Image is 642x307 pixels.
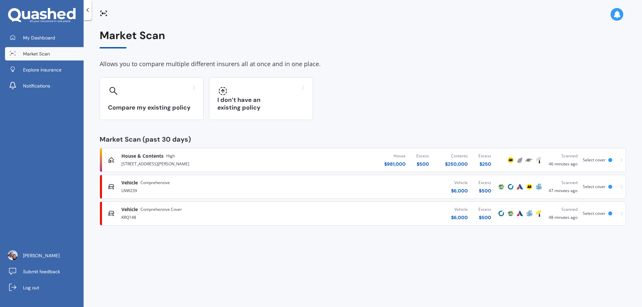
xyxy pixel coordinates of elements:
div: $ 6,000 [451,214,468,221]
a: Submit feedback [5,265,84,278]
span: Notifications [23,83,50,89]
div: 48 minutes ago [549,206,577,221]
div: Vehicle [451,179,468,186]
div: Market Scan (past 30 days) [100,136,626,143]
img: Tower [535,209,543,217]
span: [PERSON_NAME] [23,252,60,259]
img: AA [525,183,533,191]
div: $ 250 [478,161,491,167]
div: KRQ148 [121,213,302,221]
span: Submit feedback [23,268,60,275]
span: Comprehensive Cover [140,206,182,213]
a: House & ContentsHigh[STREET_ADDRESS][PERSON_NAME]House$981,000Excess$500Contents$250,000Excess$25... [100,148,626,172]
div: Excess [478,179,491,186]
div: $ 500 [478,187,491,194]
div: $ 981,000 [384,161,406,167]
span: Select cover [583,184,606,189]
div: $ 500 [416,161,429,167]
div: $ 6,000 [451,187,468,194]
img: Protecta [507,209,515,217]
span: My Dashboard [23,34,55,41]
img: Autosure [516,183,524,191]
span: Vehicle [121,206,138,213]
span: Select cover [583,210,606,216]
div: $ 500 [478,214,491,221]
span: Explore insurance [23,66,62,73]
div: [STREET_ADDRESS][PERSON_NAME] [121,159,302,167]
div: Scanned [549,153,577,159]
div: Contents [445,153,468,159]
img: AMP [525,209,533,217]
div: Vehicle [451,206,468,213]
a: Market Scan [5,47,84,60]
span: Comprehensive [140,179,170,186]
div: LNW239 [121,186,302,194]
div: Allows you to compare multiple different insurers all at once and in one place. [100,59,626,69]
img: Protecta [497,183,505,191]
a: Log out [5,281,84,294]
img: Cove [507,183,515,191]
span: Select cover [583,157,606,163]
img: Trade Me Insurance [525,156,533,164]
img: Tower [535,156,543,164]
div: Scanned [549,179,577,186]
span: High [166,153,175,159]
h3: I don’t have an existing policy [217,96,305,112]
img: ACg8ocLHD8sSD32pWleaFygcOjXJ9wMgMOZxwALWD49Qt7bFN2O3c20HmQ=s96-c [8,250,18,260]
a: [PERSON_NAME] [5,249,84,262]
img: AA [507,156,515,164]
div: Excess [478,206,491,213]
h3: Compare my existing policy [108,104,195,112]
img: Cove [497,209,505,217]
span: Log out [23,284,39,291]
div: Market Scan [100,29,626,48]
div: 46 minutes ago [549,153,577,167]
div: 47 minutes ago [549,179,577,194]
a: Explore insurance [5,63,84,76]
div: Excess [416,153,429,159]
div: House [384,153,406,159]
img: AMP [535,183,543,191]
span: Vehicle [121,179,138,186]
img: Initio [516,156,524,164]
span: House & Contents [121,153,164,159]
a: My Dashboard [5,31,84,44]
a: VehicleComprehensive CoverKRQ148Vehicle$6,000Excess$500CoveProtectaAutosureAMPTowerScanned48 minu... [100,201,626,225]
div: Excess [478,153,491,159]
div: Scanned [549,206,577,213]
a: Notifications [5,79,84,93]
span: Market Scan [23,50,50,57]
a: VehicleComprehensiveLNW239Vehicle$6,000Excess$500ProtectaCoveAutosureAAAMPScanned47 minutes agoSe... [100,175,626,199]
div: $ 250,000 [445,161,468,167]
img: Autosure [516,209,524,217]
